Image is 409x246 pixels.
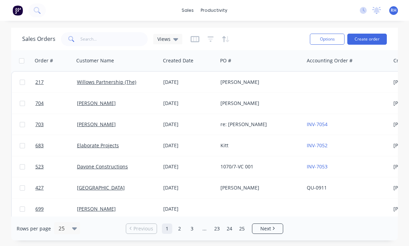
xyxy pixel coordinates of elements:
div: productivity [197,5,231,16]
div: sales [178,5,197,16]
a: INV-7054 [307,121,328,128]
div: [DATE] [163,163,215,170]
span: Previous [133,225,153,232]
div: Customer Name [76,57,114,64]
h1: Sales Orders [22,36,55,42]
button: Create order [347,34,387,45]
a: Willows Partnership (The) [77,79,136,85]
div: [DATE] [163,184,215,191]
a: Page 3 [187,223,197,234]
a: Previous page [126,225,157,232]
span: 217 [35,79,44,86]
span: Views [157,35,171,43]
span: Rows per page [17,225,51,232]
div: [PERSON_NAME] [220,184,297,191]
span: 427 [35,184,44,191]
div: [DATE] [163,100,215,107]
a: 703 [35,114,77,135]
span: RH [391,7,397,14]
div: Created Date [163,57,193,64]
a: 683 [35,135,77,156]
span: 683 [35,142,44,149]
div: Kitt [220,142,297,149]
div: [DATE] [163,79,215,86]
a: INV-7053 [307,163,328,170]
span: Next [260,225,271,232]
img: Factory [12,5,23,16]
span: 699 [35,205,44,212]
div: PO # [220,57,231,64]
a: [PERSON_NAME] [77,100,116,106]
span: 703 [35,121,44,128]
a: Elaborate Projects [77,142,119,149]
a: 427 [35,177,77,198]
a: 523 [35,156,77,177]
a: Next page [252,225,283,232]
div: [PERSON_NAME] [220,79,297,86]
a: [GEOGRAPHIC_DATA] [77,184,125,191]
ul: Pagination [123,223,286,234]
a: QU-0911 [307,184,327,191]
div: [DATE] [163,142,215,149]
a: Davone Constructions [77,163,128,170]
span: 704 [35,100,44,107]
a: Page 2 [174,223,185,234]
a: 704 [35,93,77,114]
a: 699 [35,199,77,219]
a: Page 24 [224,223,235,234]
a: Page 25 [237,223,247,234]
div: Accounting Order # [307,57,353,64]
a: 217 [35,72,77,93]
a: [PERSON_NAME] [77,121,116,128]
a: INV-7052 [307,142,328,149]
div: Order # [35,57,53,64]
a: Jump forward [199,223,210,234]
div: [DATE] [163,121,215,128]
a: Page 23 [212,223,222,234]
button: Options [310,34,345,45]
input: Search... [80,32,148,46]
div: [PERSON_NAME] [220,100,297,107]
a: Page 1 is your current page [162,223,172,234]
span: 523 [35,163,44,170]
div: re: [PERSON_NAME] [220,121,297,128]
a: [PERSON_NAME] [77,205,116,212]
div: [DATE] [163,205,215,212]
div: 1070/7-VC 001 [220,163,297,170]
